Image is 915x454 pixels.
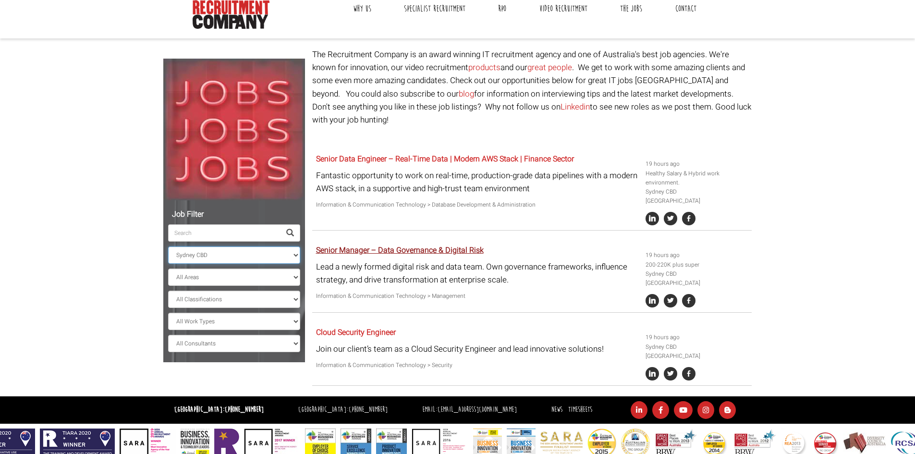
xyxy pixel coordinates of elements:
[296,403,390,417] li: [GEOGRAPHIC_DATA]:
[316,169,638,195] p: Fantastic opportunity to work on real-time, production-grade data pipelines with a modern AWS sta...
[316,361,638,370] p: Information & Communication Technology > Security
[646,343,748,361] li: Sydney CBD [GEOGRAPHIC_DATA]
[225,405,264,414] a: [PHONE_NUMBER]
[551,405,562,414] a: News
[168,210,300,219] h5: Job Filter
[561,101,590,113] a: Linkedin
[438,405,517,414] a: [EMAIL_ADDRESS][DOMAIN_NAME]
[163,59,305,200] img: Jobs, Jobs, Jobs
[646,187,748,206] li: Sydney CBD [GEOGRAPHIC_DATA]
[316,245,484,256] a: Senior Manager – Data Governance & Digital Risk
[468,61,500,74] a: products
[316,200,638,209] p: Information & Communication Technology > Database Development & Administration
[316,292,638,301] p: Information & Communication Technology > Management
[316,260,638,286] p: Lead a newly formed digital risk and data team. Own governance frameworks, influence strategy, an...
[349,405,388,414] a: [PHONE_NUMBER]
[646,270,748,288] li: Sydney CBD [GEOGRAPHIC_DATA]
[312,48,752,126] p: The Recruitment Company is an award winning IT recruitment agency and one of Australia's best job...
[568,405,592,414] a: Timesheets
[646,169,748,187] li: Healthy Salary & Hybrid work environment.
[646,260,748,270] li: 200-220K plus super
[646,251,748,260] li: 19 hours ago
[527,61,572,74] a: great people
[646,160,748,169] li: 19 hours ago
[646,333,748,342] li: 19 hours ago
[168,224,281,242] input: Search
[420,403,519,417] li: Email:
[316,343,638,356] p: Join our client’s team as a Cloud Security Engineer and lead innovative solutions!
[316,153,574,165] a: Senior Data Engineer – Real-Time Data | Modern AWS Stack | Finance Sector
[316,327,396,338] a: Cloud Security Engineer
[459,88,474,100] a: blog
[174,405,264,414] strong: [GEOGRAPHIC_DATA]:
